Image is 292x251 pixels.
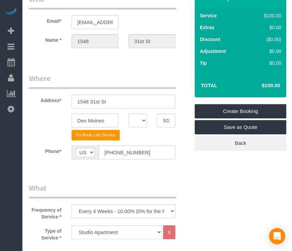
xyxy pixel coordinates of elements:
label: Email* [24,15,66,24]
label: Extras [200,24,214,31]
input: Zip Code* [157,114,175,128]
strong: Total [201,82,217,88]
label: Tip [200,60,207,66]
input: Phone* [99,146,175,159]
button: Re-Book Last Service [72,130,120,140]
div: Open Intercom Messenger [269,228,285,244]
legend: Where [29,74,176,89]
div: $100.00 [250,12,281,19]
h4: $100.00 [241,83,280,89]
img: Automaid Logo [4,7,18,16]
div: $0.00 [250,48,281,55]
label: Service [200,12,217,19]
label: Adjustment [200,48,226,55]
a: Back [195,136,286,150]
input: City* [72,114,118,128]
a: Create Booking [195,104,286,118]
div: ($0.00) [250,36,281,43]
input: Last Name* [129,34,175,48]
input: First Name* [72,34,118,48]
div: $0.00 [250,24,281,31]
label: Discount [200,36,220,43]
input: Email* [72,15,118,29]
legend: What [29,183,176,198]
label: Address* [24,95,66,104]
div: $0.00 [250,60,281,66]
label: Phone* [24,146,66,155]
label: Type of Service * [24,225,66,241]
label: Name * [24,34,66,43]
label: Frequency of Service * [24,204,66,220]
a: Save as Quote [195,120,286,134]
